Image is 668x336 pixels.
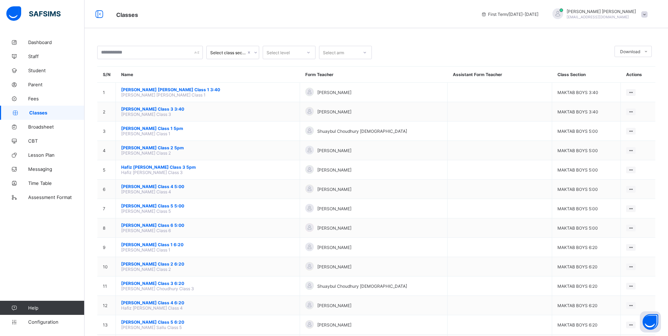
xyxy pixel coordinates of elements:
span: [PERSON_NAME] Class 2 [121,267,171,272]
span: [PERSON_NAME] [317,109,351,114]
div: Select level [267,46,290,59]
td: 4 [98,141,116,160]
span: [PERSON_NAME] [317,167,351,173]
span: [PERSON_NAME] Class 5 5:00 [121,203,294,209]
span: Classes [29,110,85,116]
span: [PERSON_NAME] Sallu Class 5 [121,325,182,330]
span: MAKTAB BOYS 6:20 [557,264,598,269]
span: [PERSON_NAME] Class 2 6:20 [121,261,294,267]
button: Open asap [640,311,661,332]
span: [PERSON_NAME] Choudhury Class 3 [121,286,194,291]
span: [PERSON_NAME] [317,264,351,269]
span: Hafiz [PERSON_NAME] Class 3 5pm [121,164,294,170]
span: [PERSON_NAME] [PERSON_NAME] Class 1 [121,92,206,98]
span: [PERSON_NAME] [317,187,351,192]
th: Class Section [552,67,621,83]
td: 5 [98,160,116,180]
th: Name [116,67,300,83]
td: 7 [98,199,116,218]
div: AbdulazizRavat [545,8,651,20]
span: [PERSON_NAME] Class 1 [121,247,170,253]
span: [PERSON_NAME] Class 2 [121,150,171,156]
td: 1 [98,83,116,102]
span: [PERSON_NAME] [317,225,351,231]
span: Dashboard [28,39,85,45]
td: 9 [98,238,116,257]
span: MAKTAB BOYS 3:40 [557,90,598,95]
span: [PERSON_NAME] [317,303,351,308]
span: [PERSON_NAME] Class 6 5:00 [121,223,294,228]
span: MAKTAB BOYS 3:40 [557,109,598,114]
span: Classes [116,11,138,18]
span: [PERSON_NAME] [PERSON_NAME] [567,9,636,14]
span: Configuration [28,319,84,325]
th: Form Teacher [300,67,448,83]
span: MAKTAB BOYS 5:00 [557,167,598,173]
span: MAKTAB BOYS 5:00 [557,225,598,231]
span: MAKTAB BOYS 5:00 [557,148,598,153]
span: Shuaybul Choudhury [DEMOGRAPHIC_DATA] [317,284,407,289]
span: [PERSON_NAME] Class 3 6:20 [121,281,294,286]
span: [PERSON_NAME] Class 3 [121,112,171,117]
td: 11 [98,276,116,296]
th: Actions [621,67,655,83]
span: [PERSON_NAME] Class 2 5pm [121,145,294,150]
div: Select class section [210,50,246,55]
span: Hafiz [PERSON_NAME] Class 3 [121,170,183,175]
span: [PERSON_NAME] Class 4 5:00 [121,184,294,189]
td: 2 [98,102,116,122]
td: 6 [98,180,116,199]
span: [PERSON_NAME] [317,148,351,153]
img: safsims [6,6,61,21]
span: [PERSON_NAME] [PERSON_NAME] Class 1 3:40 [121,87,294,92]
span: CBT [28,138,85,144]
span: [PERSON_NAME] [317,322,351,328]
span: Messaging [28,166,85,172]
span: Download [620,49,640,54]
span: [PERSON_NAME] Class 1 6:20 [121,242,294,247]
span: MAKTAB BOYS 5:00 [557,129,598,134]
span: MAKTAB BOYS 6:20 [557,284,598,289]
span: [EMAIL_ADDRESS][DOMAIN_NAME] [567,15,629,19]
td: 13 [98,315,116,335]
span: Fees [28,96,85,101]
span: [PERSON_NAME] Class 1 5pm [121,126,294,131]
span: Lesson Plan [28,152,85,158]
span: [PERSON_NAME] Class 1 [121,131,170,136]
span: Broadsheet [28,124,85,130]
span: Assessment Format [28,194,85,200]
td: 12 [98,296,116,315]
span: [PERSON_NAME] Class 4 6:20 [121,300,294,305]
td: 10 [98,257,116,276]
span: [PERSON_NAME] Class 4 [121,189,171,194]
span: Hafiz [PERSON_NAME] Class 4 [121,305,183,311]
span: Student [28,68,85,73]
div: Select arm [323,46,344,59]
span: MAKTAB BOYS 5:00 [557,206,598,211]
span: MAKTAB BOYS 5:00 [557,187,598,192]
span: [PERSON_NAME] Class 5 6:20 [121,319,294,325]
td: 8 [98,218,116,238]
span: MAKTAB BOYS 6:20 [557,245,598,250]
span: [PERSON_NAME] Class 3 3:40 [121,106,294,112]
span: [PERSON_NAME] [317,245,351,250]
span: Parent [28,82,85,87]
span: [PERSON_NAME] [317,206,351,211]
span: Shuaybul Choudhury [DEMOGRAPHIC_DATA] [317,129,407,134]
span: session/term information [481,12,538,17]
th: Assistant Form Teacher [448,67,552,83]
span: [PERSON_NAME] Class 5 [121,209,171,214]
span: [PERSON_NAME] Class 6 [121,228,171,233]
span: MAKTAB BOYS 6:20 [557,322,598,328]
span: MAKTAB BOYS 6:20 [557,303,598,308]
th: S/N [98,67,116,83]
span: Time Table [28,180,85,186]
span: [PERSON_NAME] [317,90,351,95]
td: 3 [98,122,116,141]
span: Help [28,305,84,311]
span: Staff [28,54,85,59]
